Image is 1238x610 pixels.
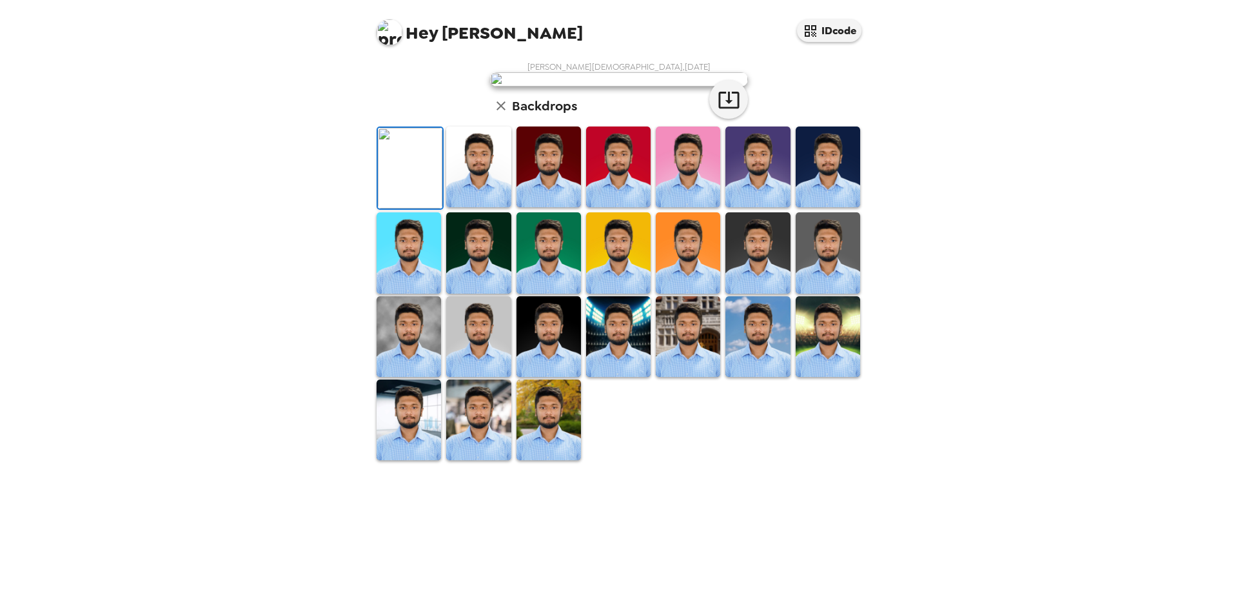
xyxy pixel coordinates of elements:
[490,72,748,86] img: user
[527,61,711,72] span: [PERSON_NAME][DEMOGRAPHIC_DATA] , [DATE]
[378,128,442,208] img: Original
[377,19,402,45] img: profile pic
[797,19,861,42] button: IDcode
[406,21,438,45] span: Hey
[377,13,583,42] span: [PERSON_NAME]
[512,96,577,116] h6: Backdrops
